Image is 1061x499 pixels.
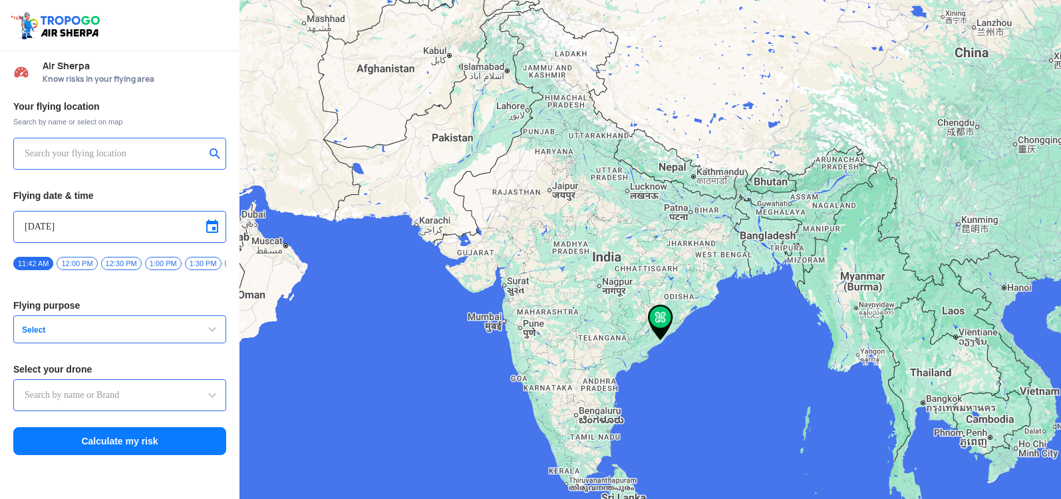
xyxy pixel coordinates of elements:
img: Risk Scores [13,64,29,80]
h3: Flying purpose [13,301,226,310]
span: 11:42 AM [13,257,53,270]
span: 2:00 PM [225,257,261,270]
h3: Select your drone [13,365,226,374]
h3: Flying date & time [13,191,226,200]
span: 12:00 PM [57,257,97,270]
span: Air Sherpa [43,61,226,71]
input: Search your flying location [25,146,205,162]
img: ic_tgdronemaps.svg [10,10,104,41]
span: Know risks in your flying area [43,74,226,84]
input: Search by name or Brand [25,387,215,403]
span: 1:30 PM [185,257,222,270]
h3: Your flying location [13,102,226,111]
button: Select [13,315,226,343]
span: 12:30 PM [101,257,142,270]
input: Select Date [25,219,215,235]
button: Calculate my risk [13,427,226,455]
span: Search by name or select on map [13,116,226,127]
span: 1:00 PM [145,257,182,270]
span: Select [17,325,183,335]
